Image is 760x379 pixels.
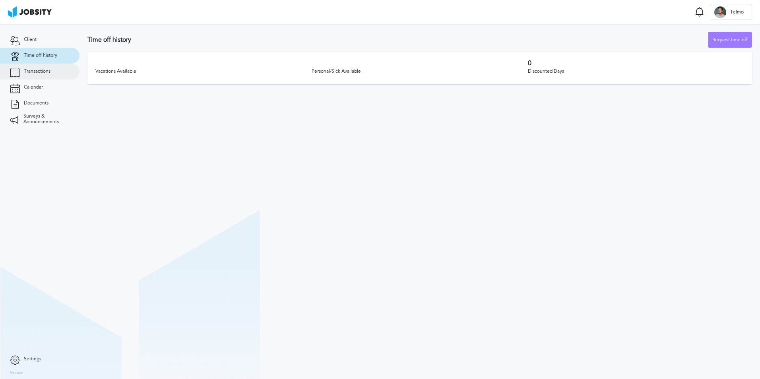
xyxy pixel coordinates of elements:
span: Telmo [726,10,748,15]
span: Surveys & Announcements [23,114,70,125]
span: Time off history [24,53,57,58]
div: Personal/Sick Available [312,69,528,74]
span: Transactions [24,69,50,74]
label: Version: [10,371,25,375]
div: Request time off [708,32,752,48]
div: T [714,6,726,18]
div: Vacations Available [95,69,312,74]
div: Discounted Days [528,69,744,74]
span: Client [24,37,37,43]
span: Settings [24,356,41,362]
h3: Time off history [87,36,708,43]
span: Documents [24,101,48,106]
h3: 0 [528,60,744,67]
span: Calendar [24,85,43,90]
button: Request time off [708,32,752,48]
button: TTelmo [710,4,752,20]
img: ab4bad089aa723f57921c736e9817d99.png [8,6,52,17]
